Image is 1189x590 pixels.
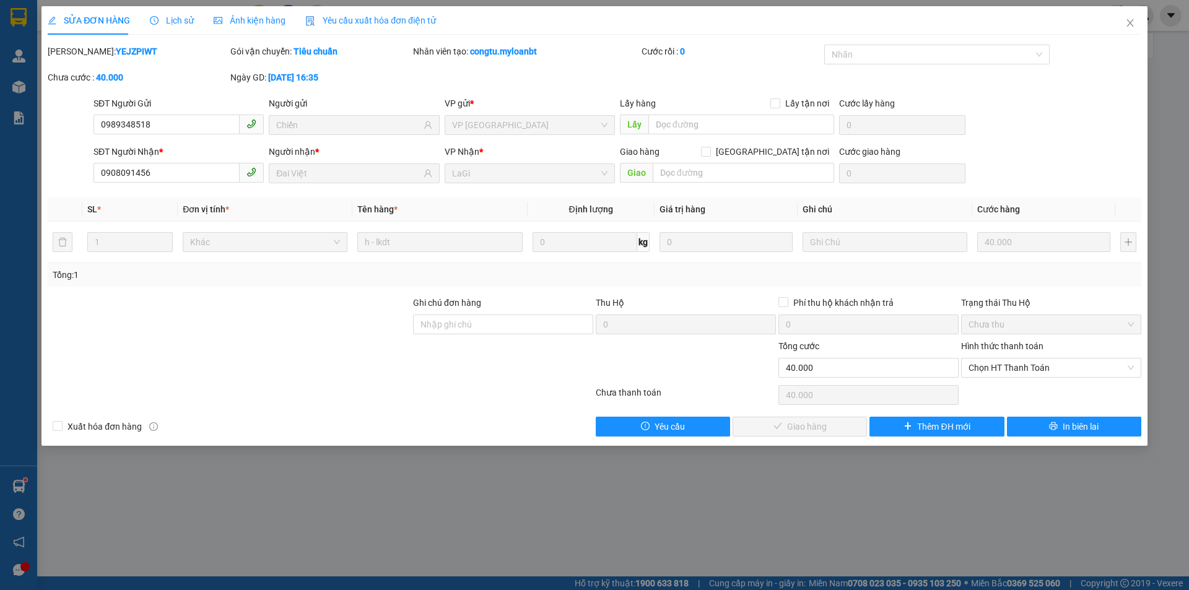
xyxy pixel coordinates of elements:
span: picture [214,16,222,25]
span: Đơn vị tính [183,204,229,214]
input: Cước lấy hàng [839,115,965,135]
span: Ảnh kiện hàng [214,15,285,25]
div: [PERSON_NAME]: [48,45,228,58]
span: info-circle [149,422,158,431]
span: Lịch sử [150,15,194,25]
span: Thu Hộ [596,298,624,308]
span: exclamation-circle [641,422,650,432]
span: Tên hàng [357,204,398,214]
label: Ghi chú đơn hàng [413,298,481,308]
span: Giao hàng [620,147,660,157]
b: YEJZPIWT [116,46,157,56]
span: Chọn HT Thanh Toán [969,358,1134,377]
b: 40.000 [96,72,123,82]
input: 0 [977,232,1110,252]
span: edit [48,16,56,25]
span: user [424,169,432,178]
div: Trạng thái Thu Hộ [961,296,1141,310]
span: kg [637,232,650,252]
input: Ghi chú đơn hàng [413,315,593,334]
div: Nhân viên tạo: [413,45,639,58]
span: LaGi [452,164,608,183]
span: Chưa thu [969,315,1134,334]
span: close [1125,18,1135,28]
span: Thêm ĐH mới [917,420,970,433]
div: SĐT Người Nhận [94,145,264,158]
div: Tổng: 1 [53,268,459,282]
span: Định lượng [569,204,613,214]
span: VP Thủ Đức [452,116,608,134]
div: Chưa thanh toán [594,386,777,407]
span: Giá trị hàng [660,204,705,214]
input: Cước giao hàng [839,163,965,183]
span: printer [1049,422,1058,432]
button: printerIn biên lai [1007,417,1141,436]
span: Cước hàng [977,204,1020,214]
input: VD: Bàn, Ghế [357,232,522,252]
span: SL [87,204,97,214]
div: VP gửi [445,97,615,110]
b: congtu.myloanbt [470,46,537,56]
input: Dọc đường [653,163,834,183]
button: Close [1113,6,1148,41]
input: Dọc đường [648,115,834,134]
span: Giao [620,163,653,183]
span: phone [246,167,256,177]
label: Hình thức thanh toán [961,341,1043,351]
span: VP Nhận [445,147,479,157]
input: 0 [660,232,793,252]
div: SĐT Người Gửi [94,97,264,110]
b: [DATE] 16:35 [268,72,318,82]
label: Cước lấy hàng [839,98,895,108]
div: Người gửi [269,97,439,110]
button: plusThêm ĐH mới [869,417,1004,436]
div: Ngày GD: [230,71,411,84]
button: delete [53,232,72,252]
span: Lấy hàng [620,98,656,108]
img: icon [305,16,315,26]
div: Chưa cước : [48,71,228,84]
span: Lấy tận nơi [780,97,834,110]
span: [GEOGRAPHIC_DATA] tận nơi [711,145,834,158]
input: Tên người gửi [276,118,420,132]
span: Xuất hóa đơn hàng [63,420,147,433]
span: Phí thu hộ khách nhận trả [788,296,899,310]
span: clock-circle [150,16,159,25]
b: 0 [680,46,685,56]
span: Yêu cầu xuất hóa đơn điện tử [305,15,436,25]
input: Tên người nhận [276,167,420,180]
b: Tiêu chuẩn [294,46,338,56]
span: Lấy [620,115,648,134]
span: plus [904,422,912,432]
div: Người nhận [269,145,439,158]
div: Cước rồi : [642,45,822,58]
div: Gói vận chuyển: [230,45,411,58]
span: Tổng cước [778,341,819,351]
button: exclamation-circleYêu cầu [596,417,730,436]
button: plus [1120,232,1136,252]
th: Ghi chú [798,197,972,222]
span: In biên lai [1063,420,1099,433]
input: Ghi Chú [803,232,967,252]
button: checkGiao hàng [733,417,867,436]
label: Cước giao hàng [839,147,900,157]
span: user [424,121,432,129]
span: Yêu cầu [655,420,685,433]
span: SỬA ĐƠN HÀNG [48,15,130,25]
span: Khác [190,233,340,251]
span: phone [246,119,256,129]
